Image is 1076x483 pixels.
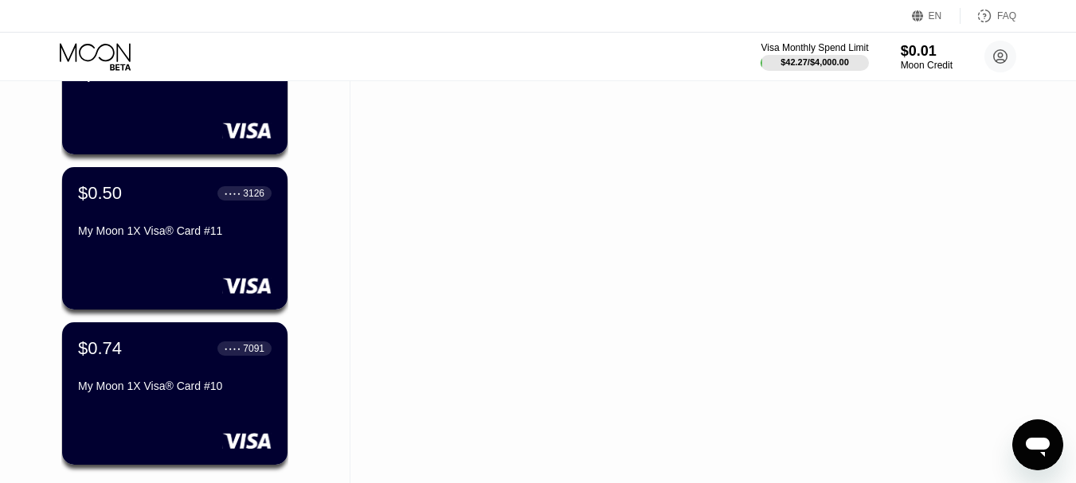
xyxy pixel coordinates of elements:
[78,338,122,359] div: $0.74
[62,167,288,310] div: $0.50● ● ● ●3126My Moon 1X Visa® Card #11
[78,380,272,392] div: My Moon 1X Visa® Card #10
[761,42,868,53] div: Visa Monthly Spend Limit
[901,43,953,71] div: $0.01Moon Credit
[78,224,272,237] div: My Moon 1X Visa® Card #11
[225,191,241,196] div: ● ● ● ●
[961,8,1016,24] div: FAQ
[781,57,849,67] div: $42.27 / $4,000.00
[1012,419,1063,470] iframe: Button to launch messaging window
[243,188,264,199] div: 3126
[243,343,264,354] div: 7091
[62,322,288,465] div: $0.74● ● ● ●7091My Moon 1X Visa® Card #10
[62,12,288,154] div: $1.00● ● ● ●2527My Moon 1X Visa® Card #12
[225,346,241,351] div: ● ● ● ●
[901,43,953,60] div: $0.01
[78,183,122,204] div: $0.50
[997,10,1016,21] div: FAQ
[761,42,868,71] div: Visa Monthly Spend Limit$42.27/$4,000.00
[912,8,961,24] div: EN
[901,60,953,71] div: Moon Credit
[929,10,942,21] div: EN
